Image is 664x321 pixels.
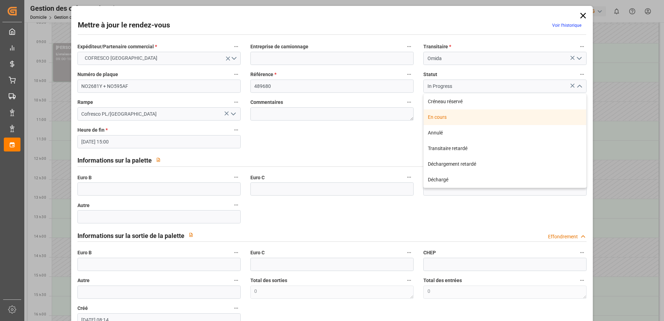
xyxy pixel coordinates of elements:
font: Euro C [250,175,265,180]
button: Euro B [232,248,241,257]
button: View description [152,153,165,166]
input: Type à rechercher/sélectionner [77,107,241,121]
button: Rampe [232,98,241,107]
button: Commentaires [405,98,414,107]
input: Type à rechercher/sélectionner [423,80,587,93]
font: Euro B [77,250,92,255]
font: Référence [250,72,273,77]
button: Euro C [405,248,414,257]
div: Déchargé [424,172,586,188]
button: Fermer le menu [574,81,584,92]
button: Ouvrir le menu [574,53,584,64]
font: Autre [77,203,90,208]
button: CHEP [578,248,587,257]
button: Total des entrées [578,276,587,285]
div: Déchargement retardé [424,156,586,172]
button: Euro B [232,173,241,182]
div: Transitaire retardé [424,141,586,156]
button: Référence * [405,70,414,79]
button: Statut [578,70,587,79]
h2: Informations sur la sortie de la palette [77,231,184,240]
button: Euro C [405,173,414,182]
button: Numéro de plaque [232,70,241,79]
button: Total des sorties [405,276,414,285]
button: Ouvrir le menu [77,52,241,65]
div: Créneau réservé [424,94,586,109]
div: Annulé [424,125,586,141]
font: Heure de fin [77,127,105,133]
font: Entreprise de camionnage [250,44,308,49]
div: En cours [424,109,586,125]
button: Ouvrir le menu [227,109,238,120]
button: Transitaire * [578,42,587,51]
font: Rampe [77,99,93,105]
span: COFRESCO [GEOGRAPHIC_DATA] [81,55,161,62]
div: Effondrement [548,233,578,240]
font: Statut [423,72,437,77]
h2: Mettre à jour le rendez-vous [78,20,170,31]
h2: Informations sur la palette [77,156,152,165]
button: Autre [232,200,241,209]
a: Voir l’historique [552,23,581,28]
input: JJ-MM-AAAA HH :MM [77,135,241,148]
font: Autre [77,278,90,283]
textarea: 0 [250,286,414,299]
font: Total des sorties [250,278,287,283]
button: Créé [232,304,241,313]
font: Numéro de plaque [77,72,118,77]
button: Heure de fin * [232,125,241,134]
button: Expéditeur/Partenaire commercial * [232,42,241,51]
button: View description [184,228,198,241]
font: Total des entrées [423,278,462,283]
button: Autre [232,276,241,285]
font: Commentaires [250,99,283,105]
button: Entreprise de camionnage [405,42,414,51]
font: Euro C [250,250,265,255]
font: Expéditeur/Partenaire commercial [77,44,154,49]
font: Créé [77,305,88,311]
textarea: 0 [423,286,587,299]
font: Transitaire [423,44,448,49]
font: CHEP [423,250,436,255]
font: Euro B [77,175,92,180]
